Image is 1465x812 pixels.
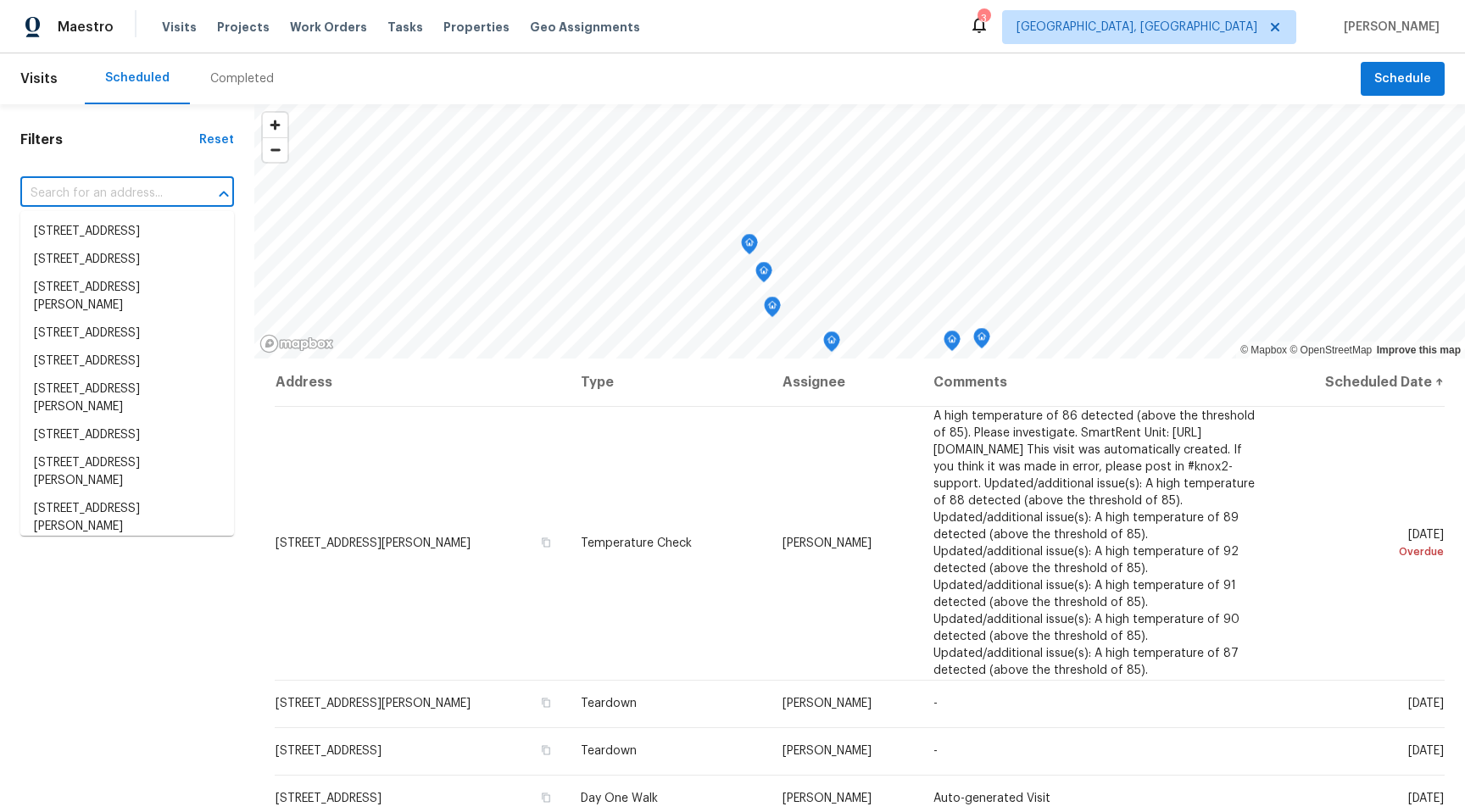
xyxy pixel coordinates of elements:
span: [DATE] [1408,698,1444,709]
button: Schedule [1361,62,1445,97]
span: [PERSON_NAME] [783,698,872,709]
span: Schedule [1374,69,1431,90]
th: Scheduled Date ↑ [1271,359,1445,406]
span: Auto-generated Visit [933,793,1050,804]
canvas: Map [254,104,1465,359]
span: Zoom out [263,138,287,162]
span: - [933,698,938,709]
a: Mapbox [1240,344,1287,356]
button: Zoom in [263,113,287,137]
span: Projects [217,19,270,36]
span: Teardown [581,698,637,709]
div: Map marker [764,297,781,323]
span: Geo Assignments [530,19,640,36]
div: Reset [199,131,234,148]
div: Map marker [741,234,758,260]
span: A high temperature of 86 detected (above the threshold of 85). Please investigate. SmartRent Unit... [933,410,1255,676]
th: Address [275,359,567,406]
div: Map marker [755,262,772,288]
th: Type [567,359,768,406]
span: [STREET_ADDRESS] [276,793,382,804]
span: Work Orders [290,19,367,36]
button: Copy Address [538,790,554,805]
button: Zoom out [263,137,287,162]
span: [STREET_ADDRESS][PERSON_NAME] [276,537,471,549]
span: [PERSON_NAME] [783,745,872,757]
span: [STREET_ADDRESS][PERSON_NAME] [276,698,471,709]
span: Visits [20,60,58,97]
span: [PERSON_NAME] [783,793,872,804]
span: [PERSON_NAME] [783,537,872,549]
span: Visits [162,19,197,36]
div: Map marker [973,328,990,354]
button: Close [212,182,236,206]
span: Temperature Check [581,537,692,549]
li: [STREET_ADDRESS][PERSON_NAME] [20,495,234,541]
button: Copy Address [538,695,554,710]
span: Teardown [581,745,637,757]
div: Map marker [823,331,840,358]
span: Day One Walk [581,793,658,804]
h1: Filters [20,131,199,148]
div: Overdue [1284,543,1444,560]
th: Comments [920,359,1271,406]
input: Search for an address... [20,181,187,207]
button: Copy Address [538,742,554,758]
div: Completed [210,70,274,87]
div: 3 [978,10,989,27]
li: [STREET_ADDRESS] [20,421,234,449]
span: [STREET_ADDRESS] [276,745,382,757]
li: [STREET_ADDRESS][PERSON_NAME] [20,375,234,421]
span: [DATE] [1284,529,1444,560]
span: Tasks [387,21,423,33]
span: [DATE] [1408,745,1444,757]
div: Map marker [944,331,961,357]
li: [STREET_ADDRESS] [20,246,234,274]
span: Maestro [58,19,114,36]
a: Improve this map [1377,344,1461,356]
div: Scheduled [105,70,170,86]
li: [STREET_ADDRESS] [20,348,234,375]
li: [STREET_ADDRESS][PERSON_NAME] [20,274,234,320]
a: Mapbox homepage [259,334,334,353]
span: [DATE] [1408,793,1444,804]
span: [PERSON_NAME] [1337,19,1440,36]
li: [STREET_ADDRESS][PERSON_NAME] [20,449,234,495]
li: [STREET_ADDRESS] [20,320,234,348]
th: Assignee [769,359,921,406]
span: Properties [443,19,510,36]
button: Copy Address [538,535,554,550]
a: OpenStreetMap [1290,344,1372,356]
span: [GEOGRAPHIC_DATA], [GEOGRAPHIC_DATA] [1017,19,1257,36]
span: - [933,745,938,757]
li: [STREET_ADDRESS] [20,218,234,246]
